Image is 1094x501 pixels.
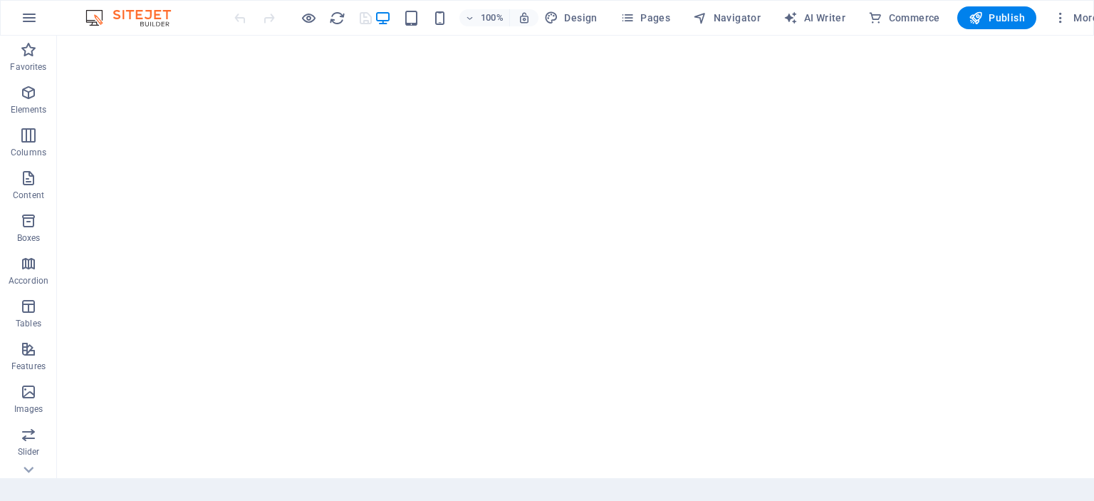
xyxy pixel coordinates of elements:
button: Commerce [863,6,946,29]
button: Pages [615,6,676,29]
p: Features [11,361,46,372]
p: Images [14,403,43,415]
button: 100% [459,9,510,26]
p: Content [13,190,44,201]
span: AI Writer [783,11,845,25]
button: AI Writer [778,6,851,29]
p: Tables [16,318,41,329]
i: On resize automatically adjust zoom level to fit chosen device. [518,11,531,24]
button: Click here to leave preview mode and continue editing [300,9,317,26]
span: Publish [969,11,1025,25]
h6: 100% [481,9,504,26]
span: Pages [620,11,670,25]
div: Design (Ctrl+Alt+Y) [538,6,603,29]
span: Design [544,11,598,25]
button: Publish [957,6,1036,29]
i: Reload page [329,10,345,26]
p: Slider [18,446,40,458]
button: Navigator [687,6,766,29]
button: Design [538,6,603,29]
p: Favorites [10,61,46,73]
span: Commerce [868,11,940,25]
p: Accordion [9,275,48,286]
span: Navigator [693,11,761,25]
p: Columns [11,147,46,158]
button: reload [328,9,345,26]
p: Boxes [17,232,41,244]
p: Elements [11,104,47,115]
img: Editor Logo [82,9,189,26]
